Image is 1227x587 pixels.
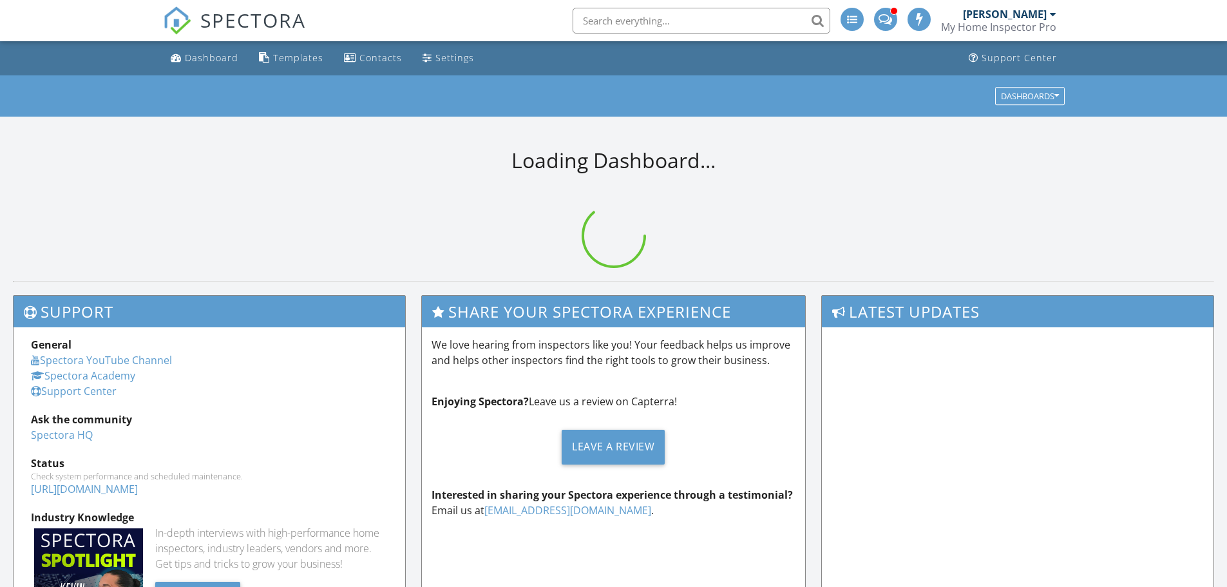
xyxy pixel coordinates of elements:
div: In-depth interviews with high-performance home inspectors, industry leaders, vendors and more. Ge... [155,525,388,572]
a: [URL][DOMAIN_NAME] [31,482,138,496]
div: Check system performance and scheduled maintenance. [31,471,388,481]
img: The Best Home Inspection Software - Spectora [163,6,191,35]
div: Settings [435,52,474,64]
button: Dashboards [995,87,1065,105]
a: Leave a Review [432,419,796,474]
span: SPECTORA [200,6,306,34]
a: SPECTORA [163,17,306,44]
div: Support Center [982,52,1057,64]
p: We love hearing from inspectors like you! Your feedback helps us improve and helps other inspecto... [432,337,796,368]
a: Support Center [964,46,1062,70]
div: Industry Knowledge [31,510,388,525]
a: Spectora Academy [31,369,135,383]
div: Templates [273,52,323,64]
strong: General [31,338,71,352]
a: Templates [254,46,328,70]
div: Contacts [359,52,402,64]
h3: Latest Updates [822,296,1213,327]
p: Leave us a review on Capterra! [432,394,796,409]
div: Dashboard [185,52,238,64]
div: Status [31,456,388,471]
h3: Support [14,296,405,327]
p: Email us at . [432,487,796,518]
div: Ask the community [31,412,388,427]
div: Dashboards [1001,91,1059,101]
a: Support Center [31,384,117,398]
h3: Share Your Spectora Experience [422,296,806,327]
div: [PERSON_NAME] [963,8,1047,21]
a: Contacts [339,46,407,70]
div: My Home Inspector Pro [941,21,1056,34]
a: Dashboard [166,46,243,70]
a: Spectora HQ [31,428,93,442]
div: Leave a Review [562,430,665,465]
strong: Interested in sharing your Spectora experience through a testimonial? [432,488,793,502]
a: [EMAIL_ADDRESS][DOMAIN_NAME] [484,503,651,517]
a: Settings [417,46,479,70]
strong: Enjoying Spectora? [432,394,529,409]
input: Search everything... [573,8,830,34]
a: Spectora YouTube Channel [31,353,172,367]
